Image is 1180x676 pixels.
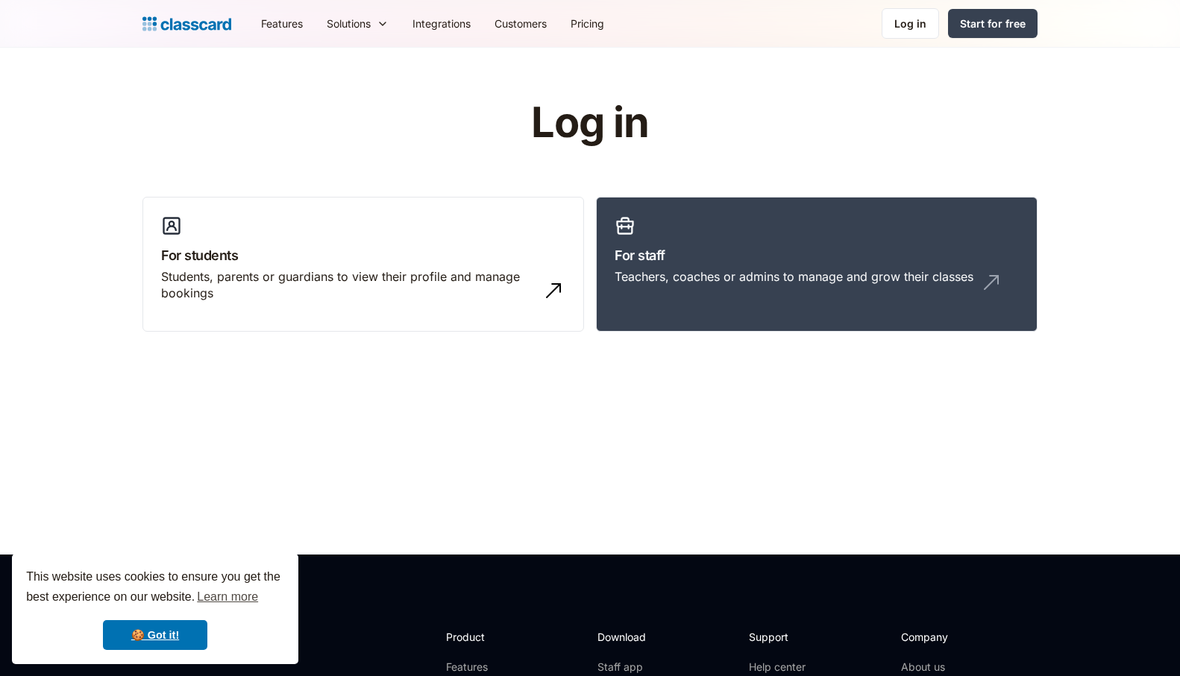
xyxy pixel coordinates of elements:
[446,629,526,645] h2: Product
[161,245,565,265] h3: For students
[26,568,284,608] span: This website uses cookies to ensure you get the best experience on our website.
[195,586,260,608] a: learn more about cookies
[142,197,584,332] a: For studentsStudents, parents or guardians to view their profile and manage bookings
[596,197,1038,332] a: For staffTeachers, coaches or admins to manage and grow their classes
[483,7,559,40] a: Customers
[327,16,371,31] div: Solutions
[103,620,207,650] a: dismiss cookie message
[615,268,973,285] div: Teachers, coaches or admins to manage and grow their classes
[749,629,809,645] h2: Support
[597,629,659,645] h2: Download
[354,100,827,146] h1: Log in
[948,9,1038,38] a: Start for free
[901,629,1000,645] h2: Company
[446,660,526,675] a: Features
[749,660,809,675] a: Help center
[12,554,298,664] div: cookieconsent
[559,7,616,40] a: Pricing
[882,8,939,39] a: Log in
[901,660,1000,675] a: About us
[615,245,1019,265] h3: For staff
[161,268,536,302] div: Students, parents or guardians to view their profile and manage bookings
[597,660,659,675] a: Staff app
[960,16,1026,31] div: Start for free
[894,16,926,31] div: Log in
[315,7,401,40] div: Solutions
[401,7,483,40] a: Integrations
[249,7,315,40] a: Features
[142,13,231,34] a: Logo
